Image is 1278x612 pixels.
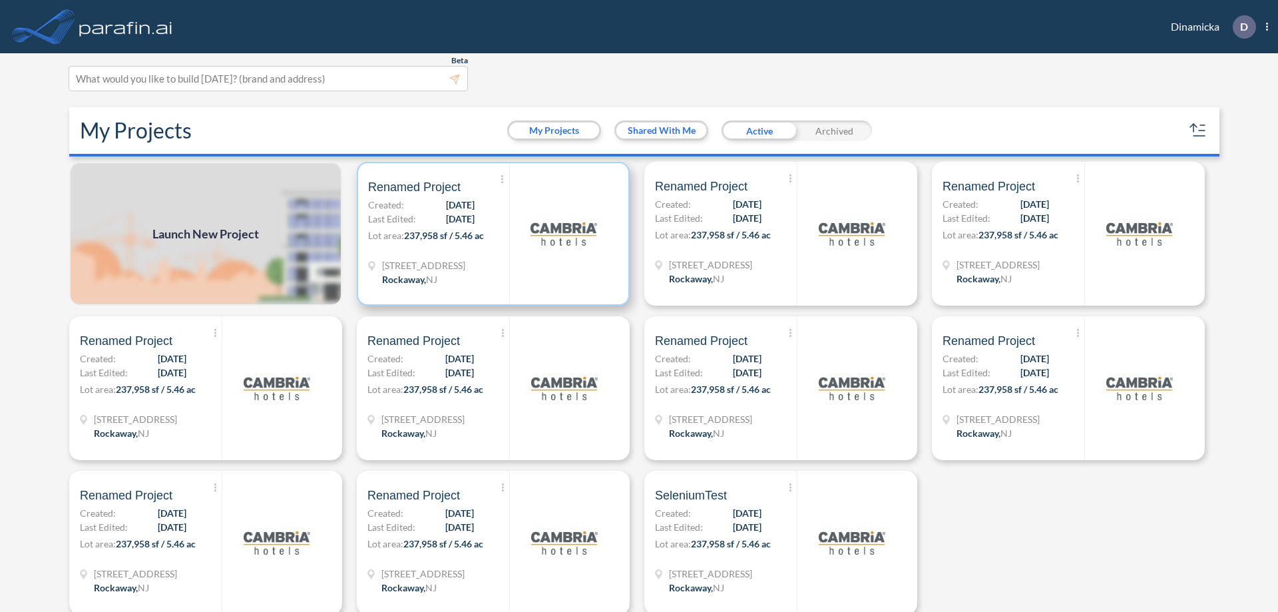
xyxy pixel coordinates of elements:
span: 237,958 sf / 5.46 ac [978,384,1058,395]
span: 321 Mt Hope Ave [382,258,465,272]
span: Last Edited: [80,366,128,380]
span: Renamed Project [367,487,460,503]
span: Lot area: [367,384,403,395]
span: 321 Mt Hope Ave [957,412,1040,426]
span: Last Edited: [655,211,703,225]
span: Created: [943,352,978,366]
span: Last Edited: [368,212,416,226]
img: logo [77,13,175,40]
img: logo [1106,355,1173,422]
span: Renamed Project [80,487,172,503]
span: [DATE] [733,520,761,534]
button: Shared With Me [616,123,706,139]
span: Rockaway , [669,428,713,439]
span: 237,958 sf / 5.46 ac [691,229,771,240]
span: Lot area: [80,538,116,549]
span: 321 Mt Hope Ave [669,412,752,426]
span: Rockaway , [957,428,1000,439]
span: Lot area: [655,538,691,549]
span: Created: [943,197,978,211]
span: 237,958 sf / 5.46 ac [116,538,196,549]
span: Launch New Project [152,225,259,243]
span: Rockaway , [94,582,138,593]
span: 321 Mt Hope Ave [381,412,465,426]
span: NJ [426,274,437,285]
span: Rockaway , [381,428,425,439]
div: Rockaway, NJ [381,426,437,440]
div: Rockaway, NJ [669,426,724,440]
span: Last Edited: [367,520,415,534]
span: [DATE] [445,520,474,534]
span: [DATE] [733,506,761,520]
div: Dinamicka [1151,15,1268,39]
span: [DATE] [733,211,761,225]
span: 237,958 sf / 5.46 ac [691,384,771,395]
span: Lot area: [368,230,404,241]
img: logo [244,355,310,422]
img: logo [819,200,885,267]
span: NJ [138,582,149,593]
span: [DATE] [1020,366,1049,380]
div: Rockaway, NJ [94,426,149,440]
div: Rockaway, NJ [669,272,724,286]
span: Lot area: [943,229,978,240]
span: Last Edited: [655,520,703,534]
span: [DATE] [1020,211,1049,225]
a: Launch New Project [69,162,342,306]
span: 237,958 sf / 5.46 ac [403,384,483,395]
button: sort [1187,120,1209,141]
img: logo [1106,200,1173,267]
span: 321 Mt Hope Ave [94,412,177,426]
span: Renamed Project [943,178,1035,194]
h2: My Projects [80,118,192,143]
span: NJ [713,428,724,439]
div: Active [722,121,797,141]
span: Rockaway , [382,274,426,285]
span: Created: [655,506,691,520]
span: NJ [425,582,437,593]
div: Rockaway, NJ [382,272,437,286]
span: Last Edited: [943,211,990,225]
img: logo [819,355,885,422]
span: Created: [655,197,691,211]
span: Lot area: [655,229,691,240]
span: 237,958 sf / 5.46 ac [404,230,484,241]
img: logo [531,355,598,422]
div: Rockaway, NJ [94,581,149,595]
img: logo [531,200,597,267]
span: Created: [80,352,116,366]
span: Created: [367,352,403,366]
span: Last Edited: [655,366,703,380]
span: [DATE] [733,366,761,380]
span: Created: [655,352,691,366]
span: Last Edited: [943,366,990,380]
img: logo [244,509,310,576]
span: Renamed Project [655,333,747,349]
span: Beta [451,55,468,66]
span: Lot area: [655,384,691,395]
span: 237,958 sf / 5.46 ac [978,229,1058,240]
span: [DATE] [445,352,474,366]
span: Lot area: [80,384,116,395]
span: [DATE] [446,198,475,212]
span: 237,958 sf / 5.46 ac [691,538,771,549]
span: Last Edited: [80,520,128,534]
span: Rockaway , [381,582,425,593]
span: Rockaway , [669,582,713,593]
p: D [1240,21,1248,33]
div: Archived [797,121,872,141]
span: Renamed Project [367,333,460,349]
button: My Projects [509,123,599,139]
div: Rockaway, NJ [957,272,1012,286]
span: 321 Mt Hope Ave [669,258,752,272]
img: add [69,162,342,306]
span: Lot area: [367,538,403,549]
span: Renamed Project [368,179,461,195]
div: Rockaway, NJ [957,426,1012,440]
span: 321 Mt Hope Ave [957,258,1040,272]
span: [DATE] [733,197,761,211]
span: NJ [425,428,437,439]
span: NJ [1000,428,1012,439]
span: SeleniumTest [655,487,727,503]
span: Renamed Project [80,333,172,349]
